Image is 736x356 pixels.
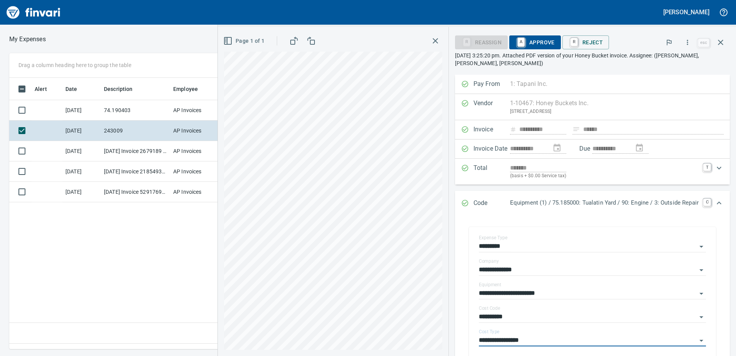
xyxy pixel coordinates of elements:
h5: [PERSON_NAME] [663,8,709,16]
div: Reassign [455,39,508,45]
label: Cost Code [479,306,500,311]
a: esc [698,39,709,47]
button: Open [696,288,707,299]
button: RReject [562,35,609,49]
span: Description [104,84,143,94]
a: A [517,38,525,46]
button: [PERSON_NAME] [661,6,711,18]
button: Page 1 of 1 [222,34,268,48]
td: [DATE] [62,141,101,161]
label: Cost Type [479,329,500,334]
label: Company [479,259,499,264]
p: [DATE] 3:25:20 pm. Attached PDF version of your Honey Bucket invoice. Assignee: ([PERSON_NAME], [... [455,52,730,67]
td: 243009 [101,121,170,141]
img: Finvari [5,3,62,22]
span: Close invoice [696,33,730,52]
span: Alert [35,84,57,94]
td: [DATE] Invoice 21854936S010 from Waste Connections Inc (1-11095) [101,161,170,182]
button: Open [696,312,707,322]
span: Page 1 of 1 [225,36,264,46]
span: Alert [35,84,47,94]
span: Date [65,84,77,94]
td: AP Invoices [170,161,228,182]
td: [DATE] [62,100,101,121]
span: Date [65,84,87,94]
p: Equipment (1) / 75.185000: Tualatin Yard / 90: Engine / 3: Outside Repair [510,198,699,207]
label: Equipment [479,282,501,287]
label: Expense Type [479,235,507,240]
a: C [703,198,711,206]
button: AApprove [509,35,561,49]
button: Flag [661,34,677,51]
p: (basis + $0.00 Service tax) [510,172,699,180]
td: AP Invoices [170,141,228,161]
div: Expand [455,191,730,216]
div: Expand [455,159,730,185]
a: R [570,38,578,46]
td: AP Invoices [170,121,228,141]
span: Reject [569,36,603,49]
nav: breadcrumb [9,35,46,44]
span: Employee [173,84,208,94]
td: [DATE] [62,182,101,202]
span: Approve [515,36,555,49]
button: More [679,34,696,51]
p: My Expenses [9,35,46,44]
td: AP Invoices [170,100,228,121]
p: Code [473,198,510,208]
td: [DATE] [62,161,101,182]
button: Open [696,265,707,275]
button: Open [696,335,707,346]
span: Employee [173,84,198,94]
td: 74.190403 [101,100,170,121]
td: AP Invoices [170,182,228,202]
td: [DATE] Invoice 2679189 from Culligan (1-38131) [101,141,170,161]
span: Description [104,84,133,94]
a: T [703,163,711,171]
p: Drag a column heading here to group the table [18,61,131,69]
button: Open [696,241,707,252]
td: [DATE] [62,121,101,141]
td: [DATE] Invoice 5291769620 from Vestis (1-10070) [101,182,170,202]
p: Total [473,163,510,180]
